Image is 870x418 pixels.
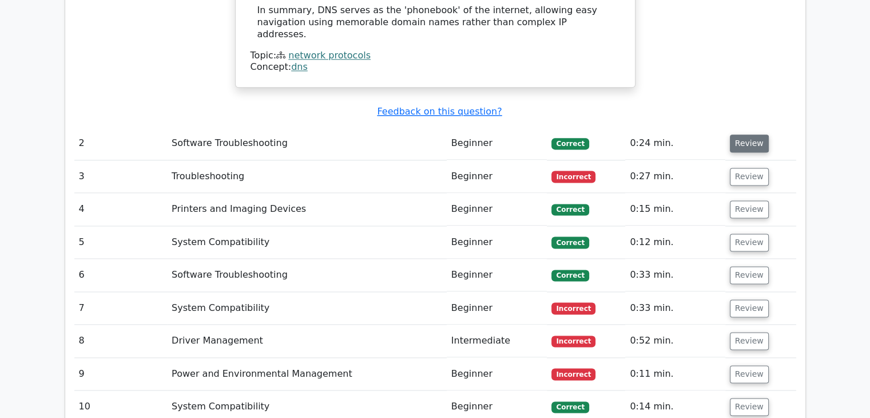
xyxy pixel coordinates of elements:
td: Troubleshooting [167,160,447,193]
td: Beginner [447,193,547,226]
td: Beginner [447,127,547,160]
td: 0:24 min. [625,127,725,160]
span: Correct [551,270,589,281]
a: network protocols [288,50,371,61]
td: System Compatibility [167,226,447,259]
td: 8 [74,325,168,357]
a: Feedback on this question? [377,106,502,117]
td: Beginner [447,358,547,391]
td: 0:33 min. [625,292,725,325]
td: Power and Environmental Management [167,358,447,391]
button: Review [730,200,769,218]
button: Review [730,299,769,317]
td: 0:27 min. [625,160,725,193]
td: System Compatibility [167,292,447,325]
td: Software Troubleshooting [167,127,447,160]
td: Software Troubleshooting [167,259,447,291]
button: Review [730,332,769,350]
span: Incorrect [551,336,595,347]
button: Review [730,135,769,152]
a: dns [291,61,308,72]
div: Topic: [251,50,620,62]
td: 0:52 min. [625,325,725,357]
td: 7 [74,292,168,325]
td: Beginner [447,292,547,325]
td: Driver Management [167,325,447,357]
span: Incorrect [551,302,595,314]
button: Review [730,234,769,251]
td: Printers and Imaging Devices [167,193,447,226]
td: 0:11 min. [625,358,725,391]
span: Correct [551,138,589,149]
td: Beginner [447,226,547,259]
td: Intermediate [447,325,547,357]
td: 3 [74,160,168,193]
span: Incorrect [551,368,595,380]
span: Correct [551,236,589,248]
td: Beginner [447,160,547,193]
td: 9 [74,358,168,391]
td: 0:15 min. [625,193,725,226]
td: 6 [74,259,168,291]
td: Beginner [447,259,547,291]
td: 5 [74,226,168,259]
td: 0:33 min. [625,259,725,291]
td: 4 [74,193,168,226]
button: Review [730,168,769,186]
td: 2 [74,127,168,160]
span: Incorrect [551,171,595,182]
td: 0:12 min. [625,226,725,259]
button: Review [730,398,769,416]
button: Review [730,266,769,284]
span: Correct [551,401,589,413]
span: Correct [551,204,589,215]
button: Review [730,365,769,383]
div: Concept: [251,61,620,73]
